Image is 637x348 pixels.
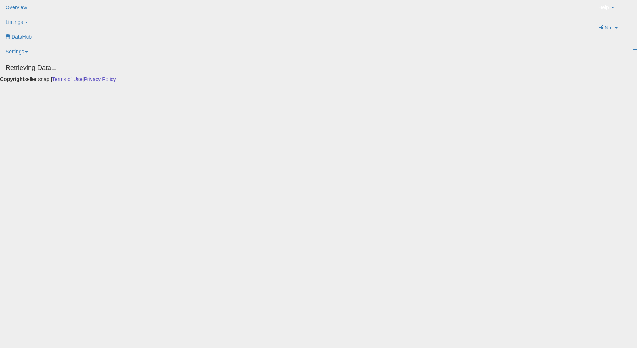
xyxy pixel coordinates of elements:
[6,64,631,72] h4: Retrieving Data...
[593,20,637,41] a: Hi Not
[6,4,27,10] span: Overview
[6,19,23,25] span: Listings
[598,4,609,11] span: Help
[52,76,82,82] a: Terms of Use
[598,24,613,31] span: Hi Not
[84,76,116,82] a: Privacy Policy
[11,34,32,40] span: DataHub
